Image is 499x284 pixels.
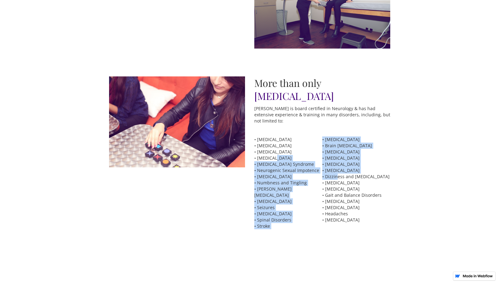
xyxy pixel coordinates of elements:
[254,76,390,102] h2: More than only ‍
[254,89,334,102] span: [MEDICAL_DATA]
[463,274,493,278] img: Made in Webflow
[322,136,390,223] p: • [MEDICAL_DATA] • Brain [MEDICAL_DATA] • [MEDICAL_DATA] • [MEDICAL_DATA] • [MEDICAL_DATA] • [MED...
[254,136,322,229] p: • [MEDICAL_DATA] • [MEDICAL_DATA] • [MEDICAL_DATA] • [MEDICAL_DATA] • [MEDICAL_DATA] Syndrome • N...
[254,105,390,124] p: [PERSON_NAME] is board certified in Neurology & has had extensive experience & training in many d...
